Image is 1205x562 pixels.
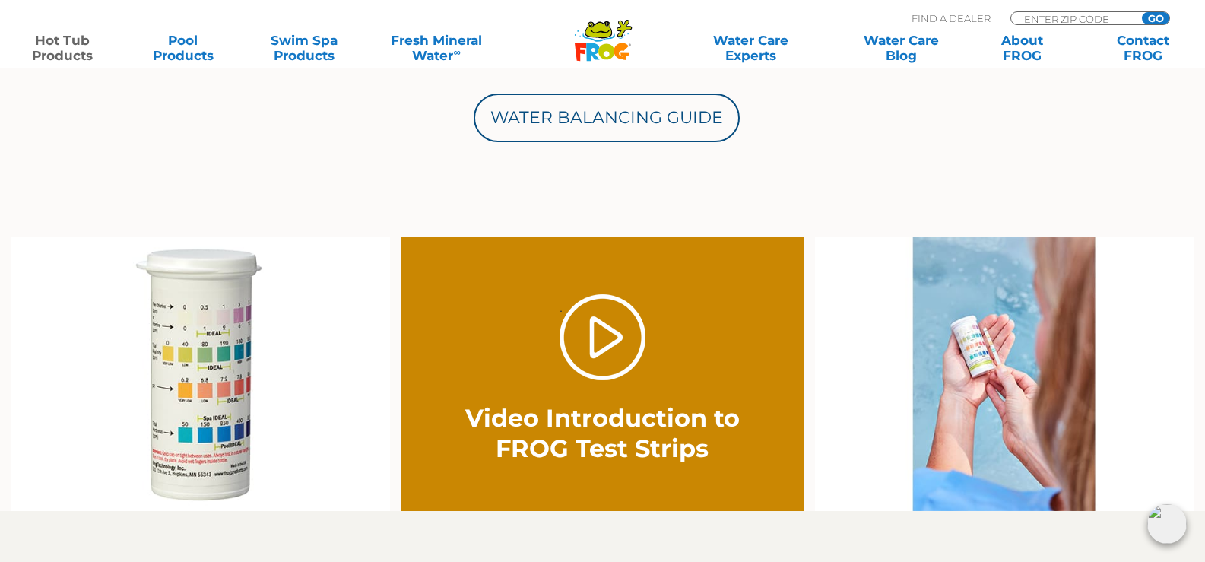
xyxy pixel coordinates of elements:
img: frog-testing [815,237,1194,511]
img: test-strip-back [11,237,390,511]
a: Swim SpaProducts [257,33,351,63]
a: ContactFROG [1096,33,1190,63]
a: Hot TubProducts [15,33,109,63]
a: Fresh MineralWater∞ [378,33,496,63]
a: Water CareBlog [855,33,949,63]
input: Zip Code Form [1023,12,1125,25]
a: PoolProducts [136,33,230,63]
input: GO [1142,12,1169,24]
a: Water Balancing Guide [474,94,740,142]
img: openIcon [1147,504,1187,544]
sup: ∞ [453,46,460,58]
h2: Video Introduction to FROG Test Strips [442,403,763,464]
p: Find A Dealer [912,11,991,25]
a: Water CareExperts [674,33,827,63]
a: AboutFROG [975,33,1069,63]
a: Play Video [560,294,645,380]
